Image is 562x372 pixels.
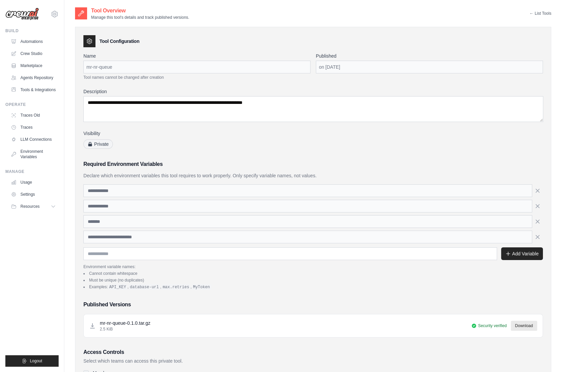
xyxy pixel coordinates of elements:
[30,358,42,364] span: Logout
[91,7,189,15] h2: Tool Overview
[129,284,160,290] code: database-url
[8,201,59,212] button: Resources
[83,139,113,149] span: Private
[5,102,59,107] div: Operate
[511,321,537,331] a: Download
[8,110,59,121] a: Traces Old
[83,264,543,269] p: Environment variable names:
[8,134,59,145] a: LLM Connections
[8,146,59,162] a: Environment Variables
[83,358,543,364] p: Select which teams can access this private tool.
[8,72,59,83] a: Agents Repository
[319,64,340,70] time: August 14, 2025 at 16:26 EDT
[83,301,543,309] h3: Published Versions
[83,88,543,95] label: Description
[5,169,59,174] div: Manage
[5,355,59,367] button: Logout
[161,284,191,290] code: max.retries
[316,53,543,59] label: Published
[501,247,543,260] button: Add Variable
[108,284,127,290] code: API_KEY
[100,320,150,326] p: mr-nr-queue-0.1.0.tar.gz
[8,177,59,188] a: Usage
[8,84,59,95] a: Tools & Integrations
[20,204,40,209] span: Resources
[192,284,211,290] code: MyToken
[83,348,543,356] h3: Access Controls
[530,11,551,16] a: ← List Tools
[8,48,59,59] a: Crew Studio
[8,36,59,47] a: Automations
[83,130,310,137] label: Visibility
[8,122,59,133] a: Traces
[83,271,543,276] li: Cannot contain whitespace
[99,38,139,45] h3: Tool Configuration
[83,284,543,290] li: Examples: , , ,
[83,61,310,73] div: mr-nr-queue
[100,326,150,332] p: 2.5 KiB
[8,189,59,200] a: Settings
[83,75,310,80] p: Tool names cannot be changed after creation
[5,8,39,20] img: Logo
[83,277,543,283] li: Must be unique (no duplicates)
[83,160,543,168] h3: Required Environment Variables
[91,15,189,20] p: Manage this tool's details and track published versions.
[83,172,543,179] p: Declare which environment variables this tool requires to work properly. Only specify variable na...
[478,323,506,328] span: Security verified
[5,28,59,34] div: Build
[8,60,59,71] a: Marketplace
[83,53,310,59] label: Name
